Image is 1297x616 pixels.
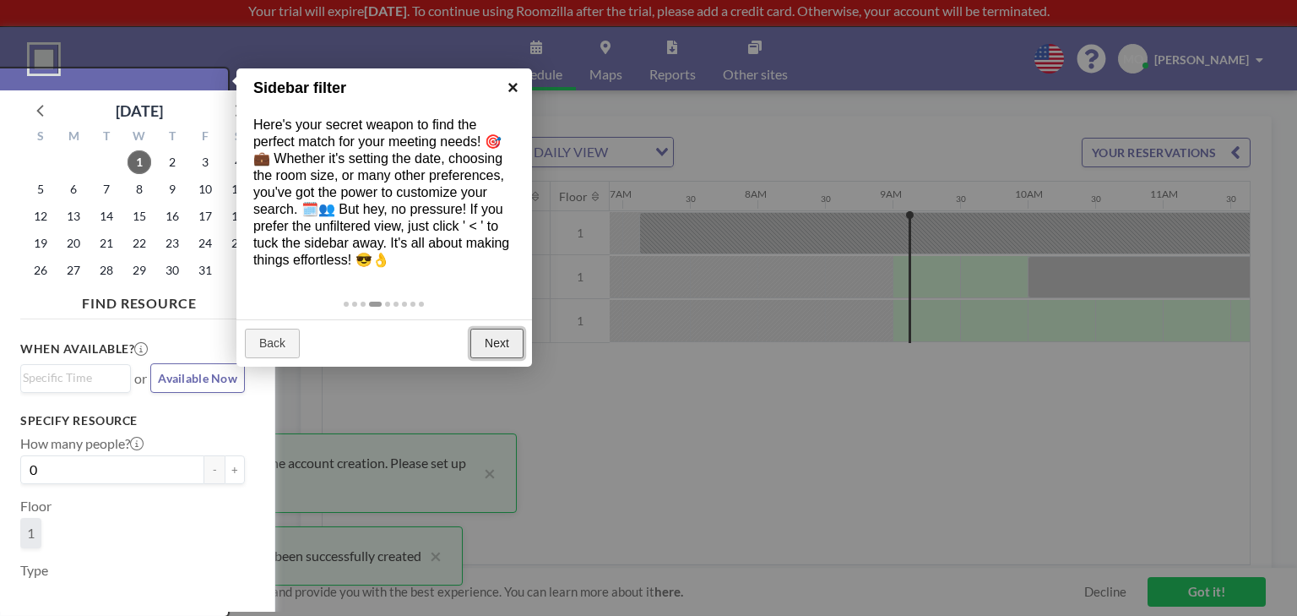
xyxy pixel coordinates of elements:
button: + [225,455,245,484]
a: Back [245,329,300,359]
a: × [494,68,532,106]
a: Next [470,329,524,359]
h1: Sidebar filter [253,77,489,100]
div: Here's your secret weapon to find the perfect match for your meeting needs! 🎯💼 Whether it's setti... [236,100,532,286]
